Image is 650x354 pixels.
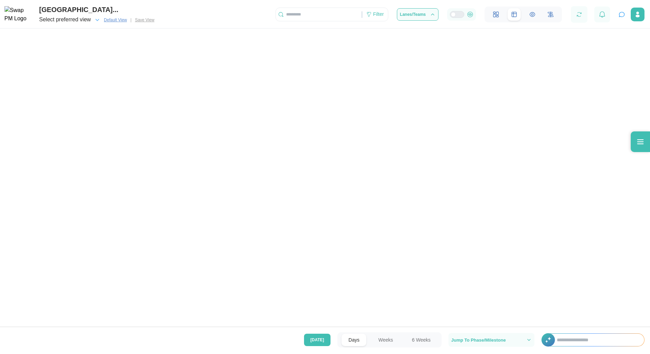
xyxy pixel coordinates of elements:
button: 6 Weeks [405,334,437,346]
div: [GEOGRAPHIC_DATA]... [39,4,157,15]
button: Days [342,334,366,346]
img: Swap PM Logo [4,6,32,23]
div: Filter [373,11,384,18]
button: [DATE] [304,334,331,346]
button: Select preferred view [39,15,100,25]
button: Weeks [371,334,400,346]
span: Jump To Phase/Milestone [451,338,506,342]
div: + [541,333,644,346]
div: | [130,17,131,23]
span: Lanes/Teams [400,12,426,17]
button: Refresh Grid [574,10,584,19]
div: Select preferred view [39,15,91,24]
button: Default View [101,16,130,24]
button: Lanes/Teams [397,8,438,21]
span: Default View [104,17,127,23]
span: [DATE] [311,334,324,346]
div: Filter [362,9,388,20]
button: Open project assistant [617,10,627,19]
button: Jump To Phase/Milestone [448,333,534,347]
